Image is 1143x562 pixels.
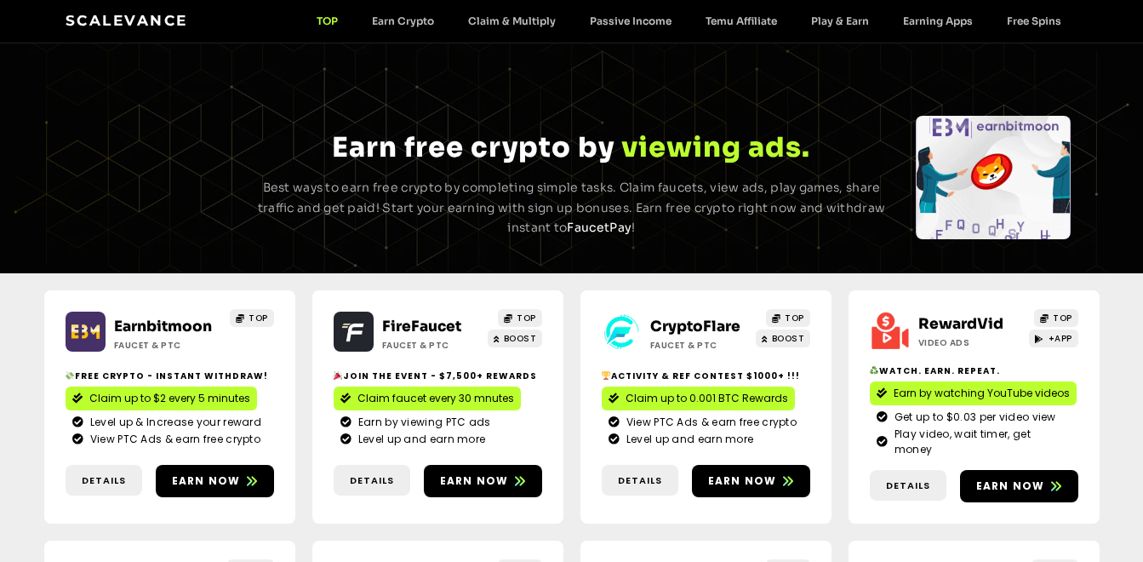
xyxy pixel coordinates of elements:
[1053,312,1072,324] span: TOP
[66,465,142,496] a: Details
[114,318,212,335] a: Earnbitmoon
[357,391,514,406] span: Claim faucet every 30 mnutes
[350,473,394,488] span: Details
[66,387,257,410] a: Claim up to $2 every 5 minutes
[354,415,491,430] span: Earn by viewing PTC ads
[918,315,1003,333] a: RewardVid
[602,387,795,410] a: Claim up to 0.001 BTC Rewards
[886,14,990,27] a: Earning Apps
[692,465,810,497] a: Earn now
[498,309,542,327] a: TOP
[300,14,1078,27] nav: Menu
[334,387,521,410] a: Claim faucet every 30 mnutes
[382,339,489,352] h2: Faucet & PTC
[960,470,1078,502] a: Earn now
[1034,309,1078,327] a: TOP
[332,130,614,164] span: Earn free crypto by
[440,473,509,489] span: Earn now
[249,312,268,324] span: TOP
[354,432,486,447] span: Level up and earn more
[567,220,632,235] a: FaucetPay
[785,312,804,324] span: TOP
[990,14,1078,27] a: Free Spins
[772,332,805,345] span: BOOST
[622,415,797,430] span: View PTC Ads & earn free crypto
[650,339,757,352] h2: Faucet & PTC
[890,427,1072,457] span: Play video, wait timer, get money
[650,318,740,335] a: CryptoFlare
[451,14,573,27] a: Claim & Multiply
[602,465,678,496] a: Details
[255,178,889,238] p: Best ways to earn free crypto by completing simple tasks. Claim faucets, view ads, play games, sh...
[300,14,355,27] a: TOP
[89,391,250,406] span: Claim up to $2 every 5 minutes
[689,14,794,27] a: Temu Affiliate
[626,391,788,406] span: Claim up to 0.001 BTC Rewards
[1029,330,1078,347] a: +APP
[382,318,461,335] a: FireFaucet
[71,116,226,239] div: Slides
[602,370,810,382] h2: Activity & ref contest $1000+ !!!
[517,312,536,324] span: TOP
[916,116,1071,239] div: Slides
[618,473,662,488] span: Details
[976,479,1045,494] span: Earn now
[334,371,342,380] img: 🎉
[355,14,451,27] a: Earn Crypto
[424,465,542,497] a: Earn now
[172,473,241,489] span: Earn now
[1049,332,1072,345] span: +APP
[870,364,1078,377] h2: Watch. Earn. Repeat.
[334,465,410,496] a: Details
[602,371,610,380] img: 🏆
[488,330,542,347] a: BOOST
[918,336,1025,349] h2: Video ads
[230,309,274,327] a: TOP
[766,309,810,327] a: TOP
[504,332,537,345] span: BOOST
[870,470,946,502] a: Details
[86,415,261,430] span: Level up & Increase your reward
[66,12,188,29] a: Scalevance
[886,479,930,493] span: Details
[86,432,260,447] span: View PTC Ads & earn free crypto
[156,465,274,497] a: Earn now
[66,371,74,380] img: 💸
[756,330,810,347] a: BOOST
[708,473,777,489] span: Earn now
[573,14,689,27] a: Passive Income
[334,370,542,382] h2: Join the event - $7,500+ Rewards
[114,339,220,352] h2: Faucet & PTC
[894,386,1070,401] span: Earn by watching YouTube videos
[870,381,1077,405] a: Earn by watching YouTube videos
[82,473,126,488] span: Details
[890,410,1056,425] span: Get up to $0.03 per video view
[870,366,878,375] img: ♻️
[794,14,886,27] a: Play & Earn
[622,432,754,447] span: Level up and earn more
[66,370,274,382] h2: Free crypto - Instant withdraw!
